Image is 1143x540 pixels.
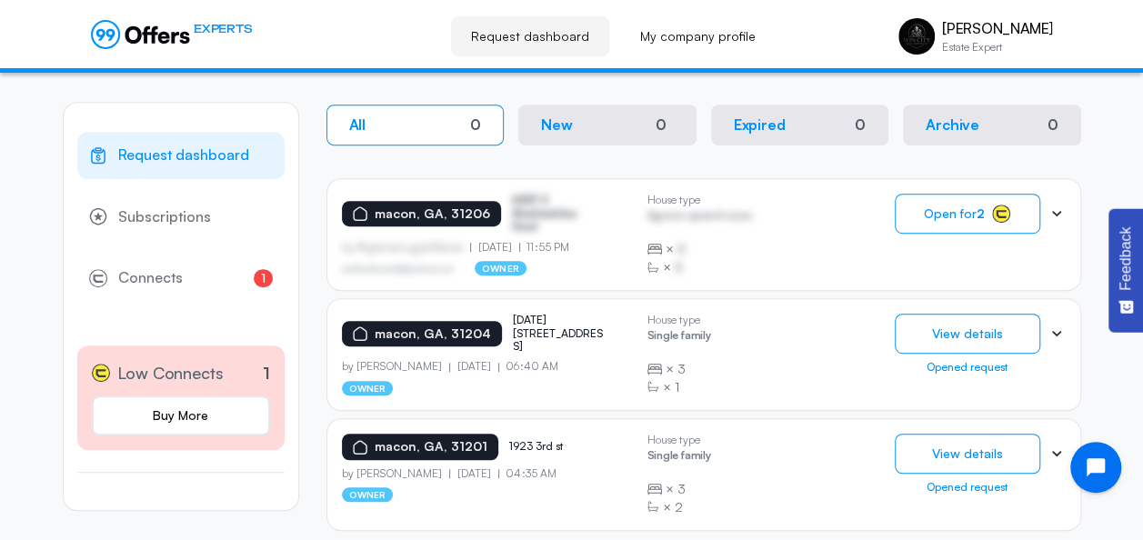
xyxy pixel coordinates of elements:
p: [PERSON_NAME] [942,20,1052,37]
span: Low Connects [117,360,224,386]
p: ASDF S Sfasfdasfdas Dasd [512,194,603,233]
button: Expired0 [711,105,889,145]
div: × [647,498,711,516]
p: Expired [734,116,786,134]
p: [DATE][STREET_ADDRESS] [513,314,604,353]
div: × [647,360,711,378]
div: × [647,378,711,396]
p: Estate Expert [942,42,1052,53]
div: Opened request [895,361,1040,374]
div: × [647,480,711,498]
p: House type [647,194,752,206]
p: [DATE] [449,360,498,373]
p: 04:35 AM [498,467,556,480]
p: macon, GA, 31206 [375,206,490,222]
div: × [647,240,752,258]
p: Single family [647,449,711,466]
button: Feedback - Show survey [1108,208,1143,332]
p: New [541,116,573,134]
span: 1 [675,378,679,396]
span: EXPERTS [194,20,252,37]
p: asdfasdfasasfd@asdfasd.asf [342,263,454,274]
p: owner [342,487,394,502]
p: 1 [263,361,270,385]
span: Subscriptions [118,205,211,229]
span: Connects [118,266,183,290]
div: Opened request [895,481,1040,494]
button: View details [895,434,1040,474]
div: 0 [855,116,866,134]
span: 3 [677,360,686,378]
span: B [675,258,683,276]
a: Request dashboard [77,132,285,179]
p: [DATE] [449,467,498,480]
img: Michael Rosario [898,18,935,55]
p: All [349,116,366,134]
span: Open for [924,206,985,221]
p: Agrwsv qwervf oiuns [647,209,752,226]
p: 1923 3rd st [509,440,600,453]
p: House type [647,434,711,446]
a: Request dashboard [451,16,609,56]
a: Connects1 [77,255,285,302]
p: macon, GA, 31204 [375,326,491,342]
span: B [677,240,686,258]
span: Feedback [1118,226,1134,290]
p: by [PERSON_NAME] [342,360,450,373]
p: macon, GA, 31201 [375,439,487,455]
span: 2 [675,498,683,516]
button: Open for2 [895,194,1040,234]
p: owner [342,381,394,395]
p: 11:55 PM [519,241,569,254]
div: × [647,258,752,276]
span: 1 [254,269,273,287]
div: 0 [470,116,481,134]
span: 3 [677,480,686,498]
div: 0 [1048,116,1058,134]
a: EXPERTS [91,20,252,49]
p: Single family [647,329,711,346]
p: 06:40 AM [498,360,558,373]
strong: 2 [977,205,985,221]
button: Archive0 [903,105,1081,145]
a: My company profile [620,16,776,56]
p: owner [475,261,526,275]
p: House type [647,314,711,326]
button: View details [895,314,1040,354]
p: by [PERSON_NAME] [342,467,450,480]
button: New0 [518,105,697,145]
p: [DATE] [470,241,519,254]
a: Subscriptions [77,194,285,241]
span: Request dashboard [118,144,249,167]
a: Buy More [92,395,270,435]
button: All0 [326,105,505,145]
p: Archive [926,116,979,134]
p: by Afgdsrwe Ljgjkdfsbvas [342,241,471,254]
div: 0 [648,115,674,135]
